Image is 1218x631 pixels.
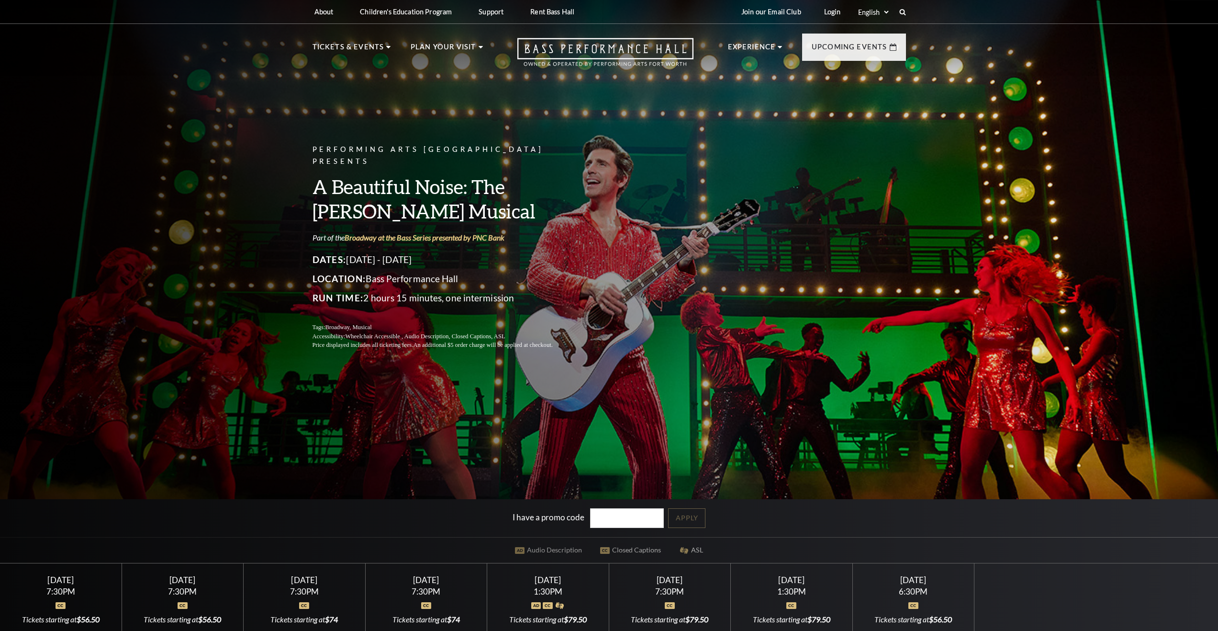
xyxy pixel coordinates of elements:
[313,232,576,243] p: Part of the
[929,615,952,624] span: $56.50
[313,174,576,223] h3: A Beautiful Noise: The [PERSON_NAME] Musical
[313,292,364,303] span: Run Time:
[133,587,232,596] div: 7:30PM
[864,614,962,625] div: Tickets starting at
[807,615,830,624] span: $79.50
[543,602,553,609] img: icon_oc.svg
[665,602,675,609] img: icon_oc.svg
[513,512,584,522] label: I have a promo code
[77,615,100,624] span: $56.50
[313,323,576,332] p: Tags:
[864,575,962,585] div: [DATE]
[908,602,918,609] img: icon_oc.svg
[856,8,890,17] select: Select:
[742,614,841,625] div: Tickets starting at
[377,575,475,585] div: [DATE]
[360,8,452,16] p: Children's Education Program
[313,41,384,58] p: Tickets & Events
[133,614,232,625] div: Tickets starting at
[499,587,597,596] div: 1:30PM
[313,254,346,265] span: Dates:
[530,8,574,16] p: Rent Bass Hall
[11,587,110,596] div: 7:30PM
[742,587,841,596] div: 1:30PM
[742,575,841,585] div: [DATE]
[812,41,887,58] p: Upcoming Events
[255,575,354,585] div: [DATE]
[313,341,576,350] p: Price displayed includes all ticketing fees.
[531,602,541,609] img: icon_ad.svg
[685,615,708,624] span: $79.50
[377,587,475,596] div: 7:30PM
[325,324,371,331] span: Broadway, Musical
[620,575,719,585] div: [DATE]
[786,602,796,609] img: icon_oc.svg
[421,602,431,609] img: icon_oc.svg
[564,615,587,624] span: $79.50
[11,614,110,625] div: Tickets starting at
[728,41,776,58] p: Experience
[11,575,110,585] div: [DATE]
[56,602,66,609] img: icon_oc.svg
[255,587,354,596] div: 7:30PM
[325,615,338,624] span: $74
[313,332,576,341] p: Accessibility:
[447,615,460,624] span: $74
[555,602,565,609] img: icon_asla.svg
[299,602,309,609] img: icon_oc.svg
[345,233,504,242] a: Broadway at the Bass Series presented by PNC Bank
[413,342,552,348] span: An additional $5 order charge will be applied at checkout.
[313,273,366,284] span: Location:
[313,252,576,267] p: [DATE] - [DATE]
[499,575,597,585] div: [DATE]
[198,615,221,624] span: $56.50
[313,271,576,287] p: Bass Performance Hall
[620,614,719,625] div: Tickets starting at
[411,41,476,58] p: Plan Your Visit
[255,614,354,625] div: Tickets starting at
[313,290,576,306] p: 2 hours 15 minutes, one intermission
[864,587,962,596] div: 6:30PM
[620,587,719,596] div: 7:30PM
[499,614,597,625] div: Tickets starting at
[314,8,334,16] p: About
[345,333,505,340] span: Wheelchair Accessible , Audio Description, Closed Captions, ASL
[377,614,475,625] div: Tickets starting at
[313,144,576,168] p: Performing Arts [GEOGRAPHIC_DATA] Presents
[479,8,503,16] p: Support
[133,575,232,585] div: [DATE]
[178,602,188,609] img: icon_oc.svg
